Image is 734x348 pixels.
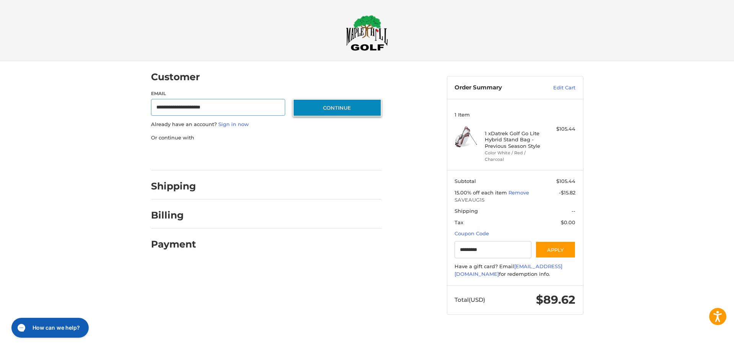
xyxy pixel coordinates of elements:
[535,241,576,258] button: Apply
[151,134,382,142] p: Or continue with
[455,263,575,278] div: Have a gift card? Email for redemption info.
[455,296,485,303] span: Total (USD)
[559,189,575,196] span: -$15.82
[485,130,543,149] h4: 1 x Datrek Golf Go Lite Hybrid Stand Bag - Previous Season Style
[151,209,196,221] h2: Billing
[455,208,478,214] span: Shipping
[455,263,562,277] a: [EMAIL_ADDRESS][DOMAIN_NAME]
[8,315,91,340] iframe: Gorgias live chat messenger
[455,178,476,184] span: Subtotal
[455,196,575,204] span: SAVEAUG15
[455,230,489,236] a: Coupon Code
[455,219,463,225] span: Tax
[148,149,206,163] iframe: PayPal-paypal
[671,327,734,348] iframe: Google Customer Reviews
[151,90,286,97] label: Email
[293,99,382,117] button: Continue
[151,121,382,128] p: Already have an account?
[537,84,575,92] a: Edit Cart
[151,71,200,83] h2: Customer
[346,15,388,51] img: Maple Hill Golf
[561,219,575,225] span: $0.00
[455,112,575,118] h3: 1 Item
[213,149,271,163] iframe: PayPal-paylater
[151,238,196,250] h2: Payment
[151,180,196,192] h2: Shipping
[572,208,575,214] span: --
[485,150,543,162] li: Color White / Red / Charcoal
[536,293,575,307] span: $89.62
[455,241,531,258] input: Gift Certificate or Coupon Code
[508,189,529,196] a: Remove
[455,84,537,92] h3: Order Summary
[218,121,249,127] a: Sign in now
[556,178,575,184] span: $105.44
[278,149,335,163] iframe: PayPal-venmo
[545,125,575,133] div: $105.44
[455,189,508,196] span: 15.00% off each item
